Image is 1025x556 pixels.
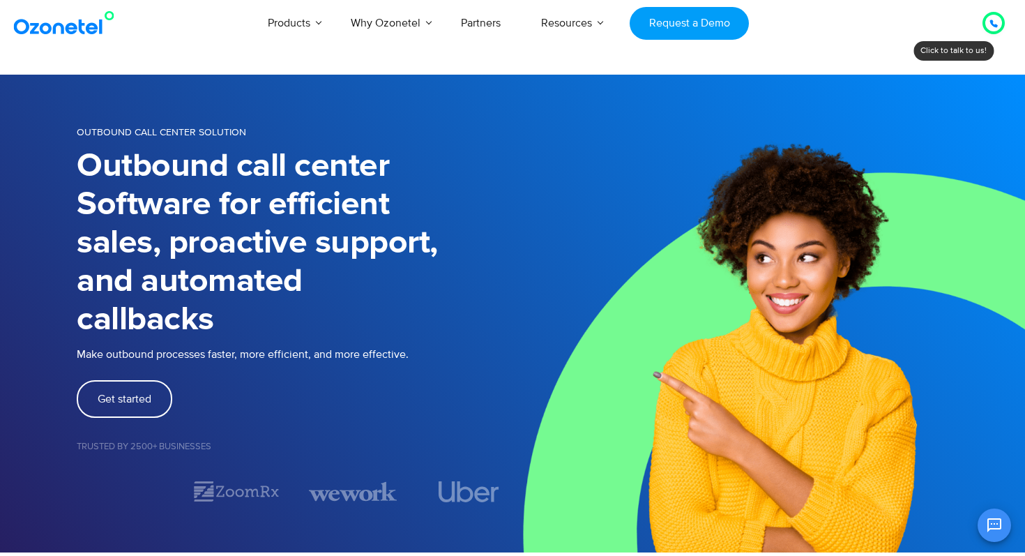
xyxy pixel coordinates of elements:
[77,380,172,418] a: Get started
[309,479,397,504] div: 3 / 7
[978,509,1011,542] button: Open chat
[77,442,512,451] h5: Trusted by 2500+ Businesses
[425,481,512,502] div: 4 / 7
[77,483,165,500] div: 1 / 7
[630,7,749,40] a: Request a Demo
[77,147,512,339] h1: Outbound call center Software for efficient sales, proactive support, and automated callbacks
[98,393,151,405] span: Get started
[438,481,499,502] img: uber
[77,346,512,363] p: Make outbound processes faster, more efficient, and more effective.
[192,479,280,504] img: zoomrx
[77,126,246,138] span: OUTBOUND CALL CENTER SOLUTION
[309,479,397,504] img: wework
[192,479,280,504] div: 2 / 7
[77,479,512,504] div: Image Carousel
